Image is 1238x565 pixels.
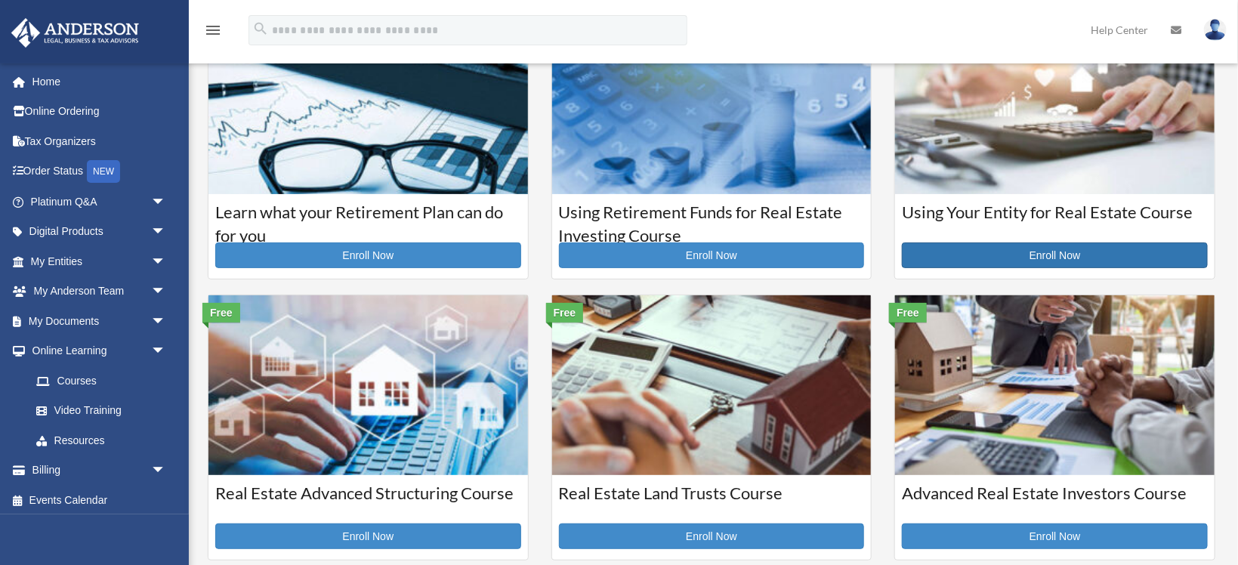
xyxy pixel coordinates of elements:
h3: Real Estate Land Trusts Course [559,482,865,520]
img: User Pic [1204,19,1227,41]
i: menu [204,21,222,39]
a: Enroll Now [559,523,865,549]
span: arrow_drop_down [151,306,181,337]
a: Online Learningarrow_drop_down [11,336,189,366]
i: search [252,20,269,37]
img: Anderson Advisors Platinum Portal [7,18,144,48]
a: Enroll Now [559,242,865,268]
span: arrow_drop_down [151,336,181,367]
a: Platinum Q&Aarrow_drop_down [11,187,189,217]
h3: Using Your Entity for Real Estate Course [902,201,1208,239]
span: arrow_drop_down [151,455,181,486]
span: arrow_drop_down [151,246,181,277]
a: Enroll Now [902,242,1208,268]
a: Video Training [21,396,189,426]
a: Billingarrow_drop_down [11,455,189,486]
a: My Entitiesarrow_drop_down [11,246,189,276]
a: Tax Organizers [11,126,189,156]
a: My Documentsarrow_drop_down [11,306,189,336]
div: Free [546,303,584,323]
span: arrow_drop_down [151,276,181,307]
a: Resources [21,425,189,455]
a: Enroll Now [215,242,521,268]
span: arrow_drop_down [151,217,181,248]
div: Free [889,303,927,323]
h3: Real Estate Advanced Structuring Course [215,482,521,520]
h3: Advanced Real Estate Investors Course [902,482,1208,520]
h3: Learn what your Retirement Plan can do for you [215,201,521,239]
h3: Using Retirement Funds for Real Estate Investing Course [559,201,865,239]
span: arrow_drop_down [151,187,181,218]
div: NEW [87,160,120,183]
div: Free [202,303,240,323]
a: Enroll Now [902,523,1208,549]
a: Home [11,66,189,97]
a: Enroll Now [215,523,521,549]
a: menu [204,26,222,39]
a: Digital Productsarrow_drop_down [11,217,189,247]
a: Order StatusNEW [11,156,189,187]
a: My Anderson Teamarrow_drop_down [11,276,189,307]
a: Online Ordering [11,97,189,127]
a: Events Calendar [11,485,189,515]
a: Courses [21,366,181,396]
